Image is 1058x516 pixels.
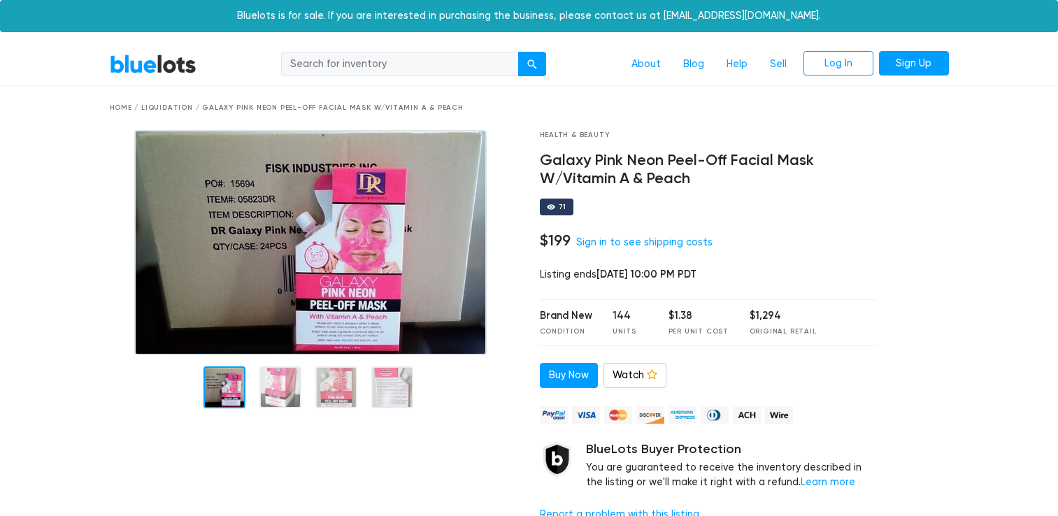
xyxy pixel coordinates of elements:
[733,406,761,424] img: ach-b7992fed28a4f97f893c574229be66187b9afb3f1a8d16a4691d3d3140a8ab00.png
[559,203,567,210] div: 71
[801,476,855,488] a: Learn more
[715,51,759,78] a: Help
[669,308,729,324] div: $1.38
[572,406,600,424] img: visa-79caf175f036a155110d1892330093d4c38f53c55c9ec9e2c3a54a56571784bb.png
[759,51,798,78] a: Sell
[750,308,817,324] div: $1,294
[672,51,715,78] a: Blog
[586,442,878,490] div: You are guaranteed to receive the inventory described in the listing or we'll make it right with ...
[636,406,664,424] img: discover-82be18ecfda2d062aad2762c1ca80e2d36a4073d45c9e0ffae68cd515fbd3d32.png
[701,406,729,424] img: diners_club-c48f30131b33b1bb0e5d0e2dbd43a8bea4cb12cb2961413e2f4250e06c020426.png
[540,406,568,424] img: paypal_credit-80455e56f6e1299e8d57f40c0dcee7b8cd4ae79b9eccbfc37e2480457ba36de9.png
[576,236,713,248] a: Sign in to see shipping costs
[750,327,817,337] div: Original Retail
[596,268,696,280] span: [DATE] 10:00 PM PDT
[540,308,592,324] div: Brand New
[669,406,696,424] img: american_express-ae2a9f97a040b4b41f6397f7637041a5861d5f99d0716c09922aba4e24c8547d.png
[613,327,648,337] div: Units
[110,54,196,74] a: BlueLots
[540,363,598,388] a: Buy Now
[879,51,949,76] a: Sign Up
[604,406,632,424] img: mastercard-42073d1d8d11d6635de4c079ffdb20a4f30a903dc55d1612383a1b395dd17f39.png
[540,442,575,477] img: buyer_protection_shield-3b65640a83011c7d3ede35a8e5a80bfdfaa6a97447f0071c1475b91a4b0b3d01.png
[540,327,592,337] div: Condition
[540,267,878,282] div: Listing ends
[603,363,666,388] a: Watch
[586,442,878,457] h5: BlueLots Buyer Protection
[134,130,487,355] img: b1a8a69b-7c7a-424a-a4f2-587db382ad1b-1754749195.jpg
[669,327,729,337] div: Per Unit Cost
[803,51,873,76] a: Log In
[613,308,648,324] div: 144
[540,231,571,250] h4: $199
[620,51,672,78] a: About
[540,130,878,141] div: Health & Beauty
[540,152,878,188] h4: Galaxy Pink Neon Peel-Off Facial Mask W/Vitamin A & Peach
[110,103,949,113] div: Home / Liquidation / Galaxy Pink Neon Peel-Off Facial Mask W/Vitamin A & Peach
[765,406,793,424] img: wire-908396882fe19aaaffefbd8e17b12f2f29708bd78693273c0e28e3a24408487f.png
[281,52,519,77] input: Search for inventory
